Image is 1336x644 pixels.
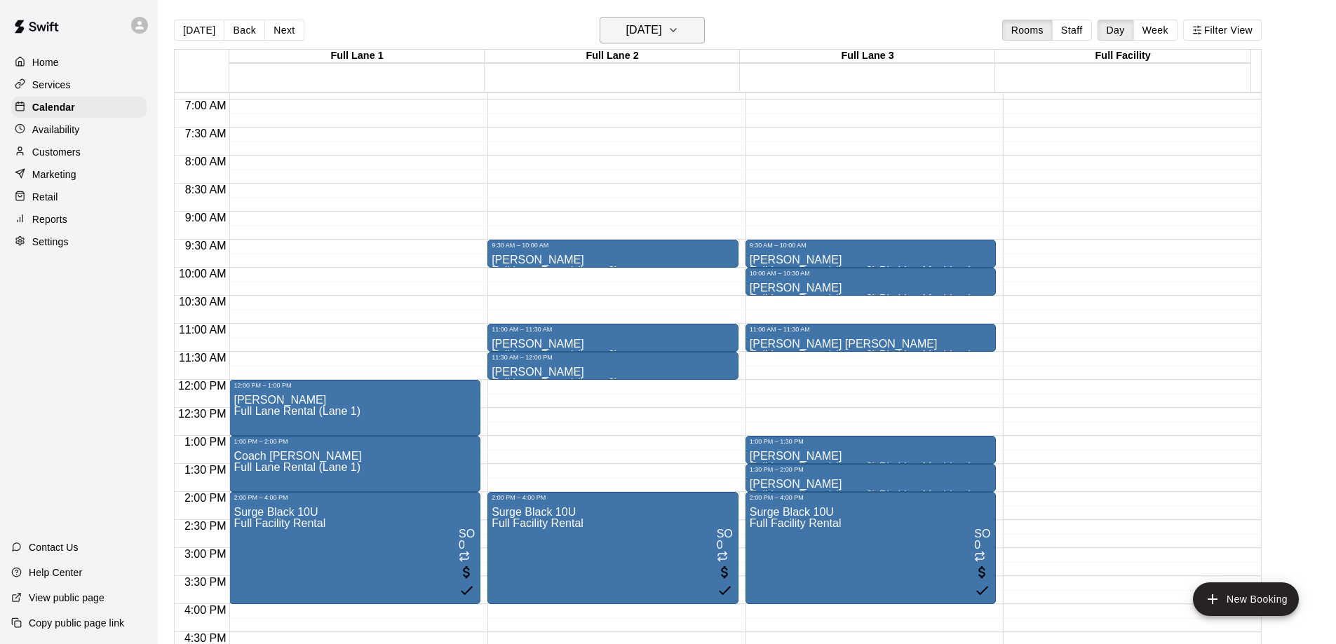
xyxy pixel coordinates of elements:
div: 2:00 PM – 4:00 PM: Surge Black 10U [487,492,738,604]
span: 0 [974,539,980,551]
span: Full Lane Rental (Lane 2) [492,349,619,361]
p: Retail [32,190,58,204]
div: 9:30 AM – 10:00 AM [750,242,992,249]
div: 11:00 AM – 11:30 AM: Jerrett Sandridge [487,324,738,352]
a: Home [11,52,147,73]
span: 8:30 AM [182,184,230,196]
p: Reports [32,212,67,226]
span: Full Lane Rental (Lane 1) [234,405,360,417]
div: Stephen Orefice [459,528,475,540]
button: Rooms [1002,20,1053,41]
div: 1:00 PM – 2:00 PM [234,438,476,445]
span: All customers have paid [717,570,733,601]
span: 9:30 AM [182,240,230,252]
span: Full Lane Rental (Lane 2) [492,377,619,389]
a: Availability [11,119,147,140]
span: 2:30 PM [181,520,230,532]
div: 9:30 AM – 10:00 AM: Nicole Covington [745,240,997,268]
div: Customers [11,142,147,163]
p: Copy public page link [29,616,124,630]
div: 1:00 PM – 1:30 PM: Jacob Brown [745,436,997,464]
span: SO [459,528,475,540]
span: Stephen Orefice [717,528,733,551]
button: Staff [1052,20,1092,41]
span: Full Lane Rental (Lane 3) Pitching Machine Lane & HitTrax [750,489,1042,501]
h6: [DATE] [626,20,662,40]
span: All customers have paid [459,570,475,601]
p: Settings [32,235,69,249]
span: Full Lane Rental (Lane 3) Pitching Machine Lane & HitTrax [750,265,1042,277]
div: 11:00 AM – 11:30 AM [750,326,992,333]
div: Stephen Orefice [717,528,733,540]
span: 7:30 AM [182,128,230,139]
span: Full Facility Rental [234,517,325,529]
span: 11:30 AM [175,352,230,364]
span: Full Facility Rental [492,517,583,529]
div: 10:00 AM – 10:30 AM: Alex Cuevas [745,268,997,296]
div: Full Facility [995,50,1250,63]
a: Services [11,74,147,95]
span: 4:30 PM [181,632,230,644]
span: 9:00 AM [182,212,230,224]
span: 0 [717,539,723,551]
a: Reports [11,209,147,230]
div: Full Lane 1 [229,50,485,63]
span: Stephen Orefice [459,528,475,551]
div: 1:00 PM – 1:30 PM [750,438,992,445]
span: SO [717,528,733,540]
div: 11:30 AM – 12:00 PM [492,354,734,361]
button: Filter View [1183,20,1262,41]
p: Marketing [32,167,76,181]
span: 7:00 AM [182,100,230,111]
p: View public page [29,591,104,605]
div: 9:30 AM – 10:00 AM [492,242,734,249]
span: 3:00 PM [181,548,230,560]
span: Full Lane Rental (Lane 3) Pitching Machine Lane & HitTrax [750,349,1042,361]
div: 1:30 PM – 2:00 PM: Jacob Brown [745,464,997,492]
div: Stephen Orefice [974,528,990,540]
span: Recurring event [974,552,985,564]
span: 11:00 AM [175,324,230,336]
div: 1:30 PM – 2:00 PM [750,466,992,473]
p: Home [32,55,59,69]
span: Full Lane Rental (Lane 2) [492,265,619,277]
div: 2:00 PM – 4:00 PM [234,494,476,501]
div: 9:30 AM – 10:00 AM: Alex Cuevas [487,240,738,268]
span: 8:00 AM [182,156,230,167]
a: Retail [11,186,147,207]
span: Recurring event [459,552,470,564]
a: Calendar [11,97,147,118]
div: 2:00 PM – 4:00 PM: Surge Black 10U [745,492,997,604]
a: Marketing [11,164,147,185]
span: 10:00 AM [175,268,230,280]
a: Settings [11,231,147,252]
button: [DATE] [174,20,224,41]
div: 2:00 PM – 4:00 PM [492,494,734,501]
span: 1:30 PM [181,464,230,476]
span: Recurring event [717,552,728,564]
button: Day [1098,20,1134,41]
div: 10:00 AM – 10:30 AM [750,270,992,277]
span: 12:30 PM [175,408,229,420]
p: Calendar [32,100,75,114]
span: 1:00 PM [181,436,230,448]
div: Full Lane 3 [740,50,995,63]
span: Stephen Orefice [974,528,990,551]
p: Availability [32,123,80,137]
p: Help Center [29,566,82,580]
span: 12:00 PM [175,380,229,392]
div: 11:30 AM – 12:00 PM: Jerrett Sandridge [487,352,738,380]
span: 0 [459,539,465,551]
div: 2:00 PM – 4:00 PM [750,494,992,501]
span: 2:00 PM [181,492,230,504]
span: Full Facility Rental [750,517,842,529]
span: All customers have paid [974,570,990,601]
